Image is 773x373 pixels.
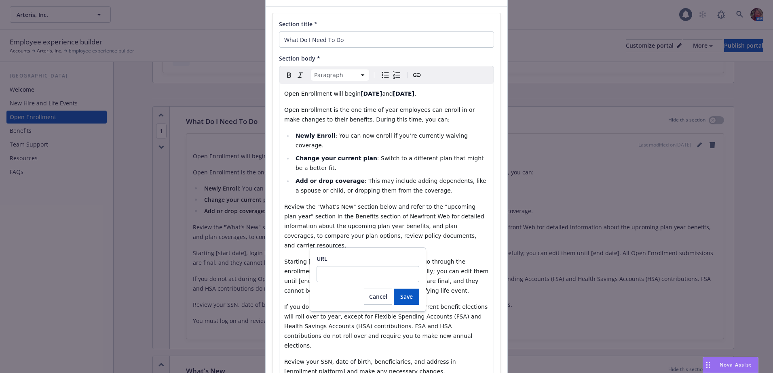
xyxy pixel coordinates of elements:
span: Section title * [279,20,317,28]
span: Cancel [369,293,387,300]
span: and [382,90,393,97]
button: Block type [311,69,369,81]
input: Add title here [279,31,494,48]
span: . [414,90,416,97]
button: Nova Assist [703,357,758,373]
strong: Add or drop coverage [296,178,365,184]
span: Save [400,293,413,300]
button: Cancel [364,289,392,305]
div: Drag to move [703,357,713,373]
button: Italic [295,69,306,81]
span: : You can now enroll if you’re currently waiving coverage. [296,132,469,149]
span: Section body * [279,54,320,62]
button: Numbered list [391,69,402,81]
span: Review the "What's New" section below and refer to the "upcoming plan year" section in the Benefi... [284,203,486,249]
span: : Switch to a different plan that might be a better fit. [296,155,486,171]
button: Save [394,289,419,305]
span: Open Enrollment will begin [284,90,361,97]
span: If you do not act during Open Enrollment, your current benefit elections will roll over to year, ... [284,304,490,349]
button: Bold [283,69,295,81]
strong: Change your current plan [296,155,377,161]
span: Open Enrollment is the one time of year employees can enroll in or make changes to their benefits... [284,107,477,123]
span: Starting [DATE], login to [GEOGRAPHIC_DATA] to go through the enrollment process. Review your sel... [284,258,490,294]
strong: Newly Enroll [296,132,336,139]
button: Bulleted list [380,69,391,81]
strong: [DATE] [393,90,414,97]
strong: [DATE] [361,90,382,97]
button: Create link [411,69,422,81]
span: : This may include adding dependents, like a spouse or child, or dropping them from the coverage. [296,178,488,194]
div: toggle group [380,69,402,81]
span: URL [317,255,327,262]
span: Nova Assist [720,361,752,368]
